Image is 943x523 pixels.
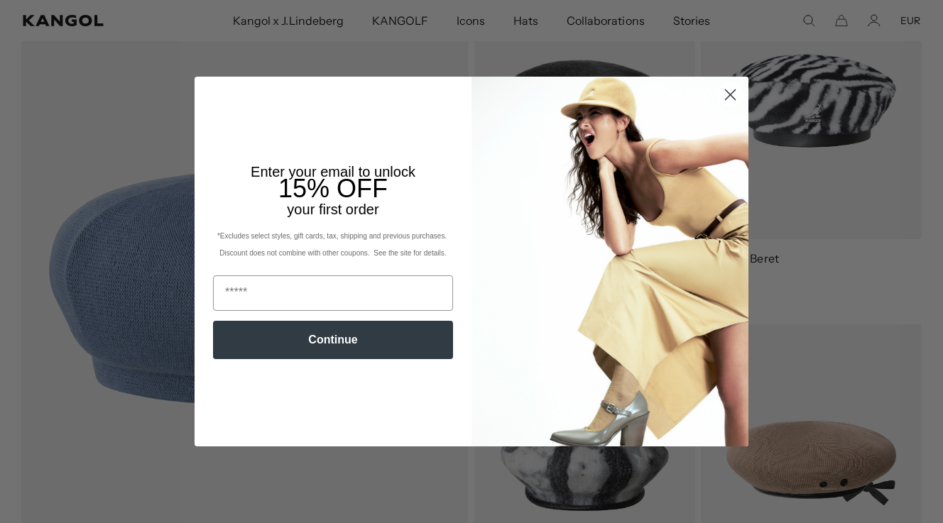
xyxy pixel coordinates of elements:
span: 15% OFF [278,174,388,203]
span: your first order [287,202,378,217]
input: Email [213,275,453,311]
button: Continue [213,321,453,359]
img: 93be19ad-e773-4382-80b9-c9d740c9197f.jpeg [471,77,748,446]
span: *Excludes select styles, gift cards, tax, shipping and previous purchases. Discount does not comb... [217,232,449,257]
span: Enter your email to unlock [251,164,415,180]
button: Close dialog [718,82,743,107]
